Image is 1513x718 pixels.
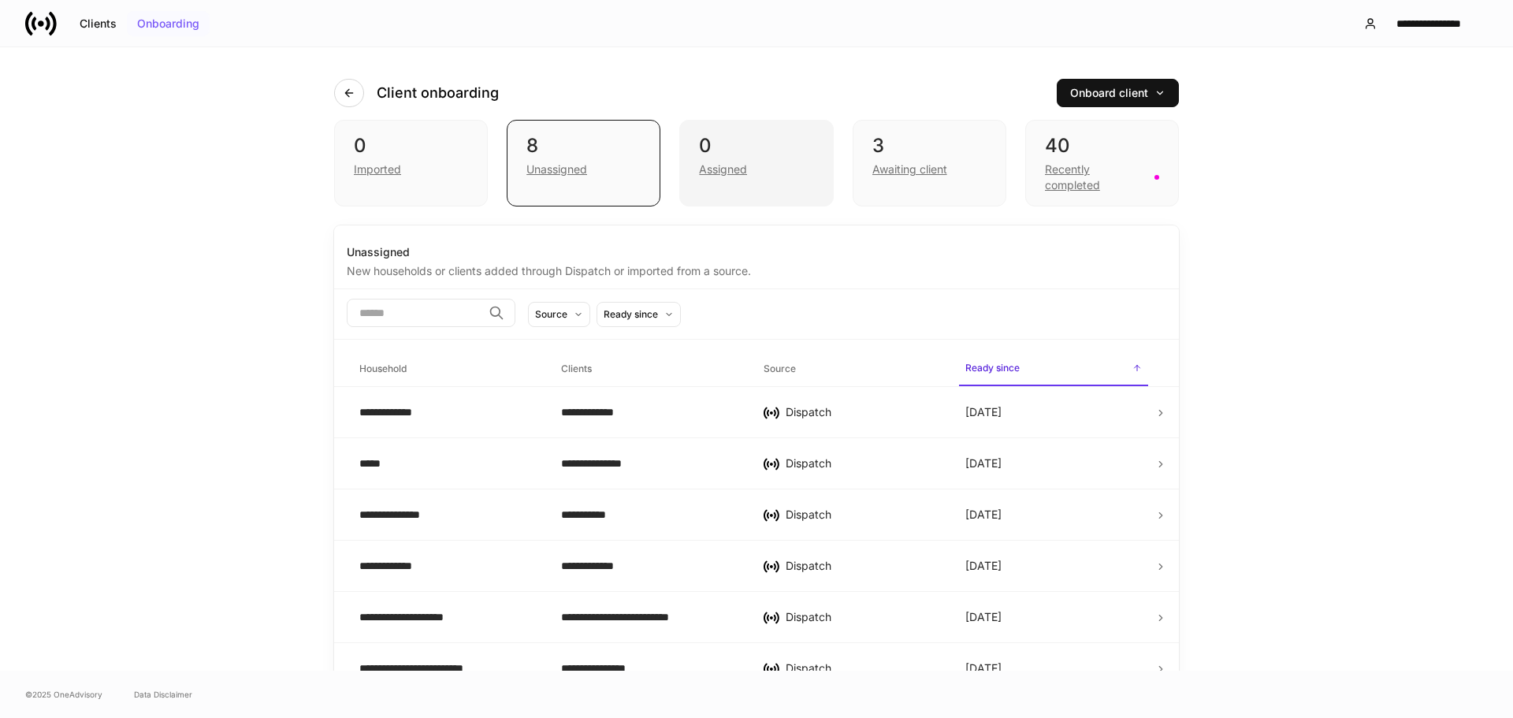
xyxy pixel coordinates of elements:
span: Ready since [959,352,1148,386]
h6: Source [764,361,796,376]
h6: Household [359,361,407,376]
div: Dispatch [786,507,940,523]
h6: Clients [561,361,592,376]
a: Data Disclaimer [134,688,192,701]
span: Household [353,353,542,385]
button: Ready since [597,302,681,327]
button: Onboard client [1057,79,1179,107]
div: Unassigned [347,244,1166,260]
div: Imported [354,162,401,177]
span: Clients [555,353,744,385]
p: [DATE] [965,456,1002,471]
div: 0Imported [334,120,488,206]
p: [DATE] [965,558,1002,574]
p: [DATE] [965,404,1002,420]
div: 0Assigned [679,120,833,206]
button: Clients [69,11,127,36]
div: 8 [526,133,641,158]
button: Source [528,302,590,327]
div: 40 [1045,133,1159,158]
div: New households or clients added through Dispatch or imported from a source. [347,260,1166,279]
div: Unassigned [526,162,587,177]
div: Clients [80,18,117,29]
div: 0 [354,133,468,158]
h6: Ready since [965,360,1020,375]
div: 0 [699,133,813,158]
div: 40Recently completed [1025,120,1179,206]
p: [DATE] [965,660,1002,676]
h4: Client onboarding [377,84,499,102]
p: [DATE] [965,507,1002,523]
div: Source [535,307,567,322]
div: Dispatch [786,558,940,574]
div: Dispatch [786,609,940,625]
div: Dispatch [786,660,940,676]
span: © 2025 OneAdvisory [25,688,102,701]
div: 3Awaiting client [853,120,1006,206]
div: Assigned [699,162,747,177]
div: Recently completed [1045,162,1145,193]
div: Dispatch [786,404,940,420]
div: Ready since [604,307,658,322]
div: 3 [872,133,987,158]
div: 8Unassigned [507,120,660,206]
div: Onboarding [137,18,199,29]
div: Onboard client [1070,87,1165,99]
span: Source [757,353,946,385]
p: [DATE] [965,609,1002,625]
button: Onboarding [127,11,210,36]
div: Dispatch [786,456,940,471]
div: Awaiting client [872,162,947,177]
